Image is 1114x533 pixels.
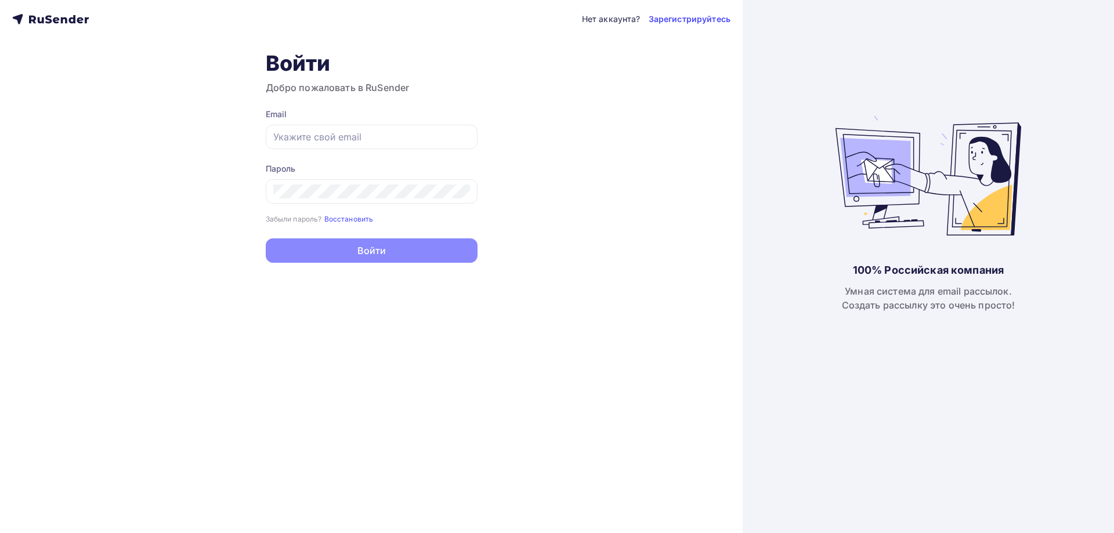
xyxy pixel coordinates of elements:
[273,130,470,144] input: Укажите свой email
[266,215,322,223] small: Забыли пароль?
[582,13,641,25] div: Нет аккаунта?
[266,81,478,95] h3: Добро пожаловать в RuSender
[842,284,1015,312] div: Умная система для email рассылок. Создать рассылку это очень просто!
[649,13,730,25] a: Зарегистрируйтесь
[266,238,478,263] button: Войти
[266,108,478,120] div: Email
[324,213,374,223] a: Восстановить
[853,263,1004,277] div: 100% Российская компания
[324,215,374,223] small: Восстановить
[266,50,478,76] h1: Войти
[266,163,478,175] div: Пароль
